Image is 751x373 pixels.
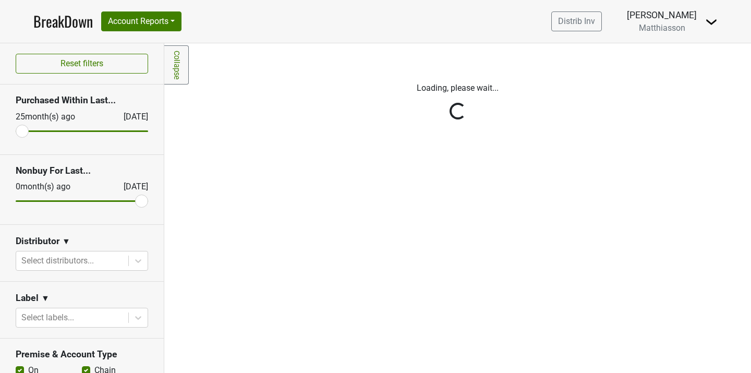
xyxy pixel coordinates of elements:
[33,10,93,32] a: BreakDown
[705,16,718,28] img: Dropdown Menu
[164,45,189,85] a: Collapse
[551,11,602,31] a: Distrib Inv
[627,8,697,22] div: [PERSON_NAME]
[101,11,181,31] button: Account Reports
[639,23,685,33] span: Matthiasson
[172,82,743,94] p: Loading, please wait...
